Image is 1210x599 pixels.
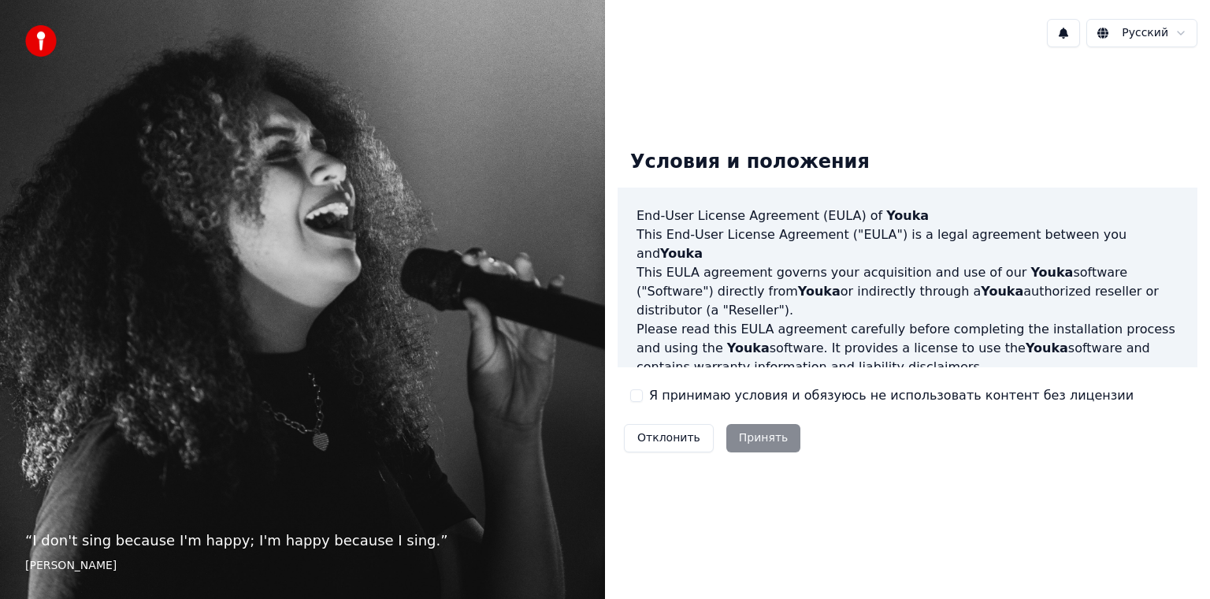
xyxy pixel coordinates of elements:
[624,424,714,452] button: Отклонить
[727,340,770,355] span: Youka
[25,530,580,552] p: “ I don't sing because I'm happy; I'm happy because I sing. ”
[25,25,57,57] img: youka
[637,206,1178,225] h3: End-User License Agreement (EULA) of
[618,137,882,188] div: Условия и положения
[25,558,580,574] footer: [PERSON_NAME]
[1030,265,1073,280] span: Youka
[637,263,1178,320] p: This EULA agreement governs your acquisition and use of our software ("Software") directly from o...
[1026,340,1068,355] span: Youka
[637,320,1178,377] p: Please read this EULA agreement carefully before completing the installation process and using th...
[660,246,703,261] span: Youka
[981,284,1023,299] span: Youka
[798,284,841,299] span: Youka
[637,225,1178,263] p: This End-User License Agreement ("EULA") is a legal agreement between you and
[886,208,929,223] span: Youka
[649,386,1134,405] label: Я принимаю условия и обязуюсь не использовать контент без лицензии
